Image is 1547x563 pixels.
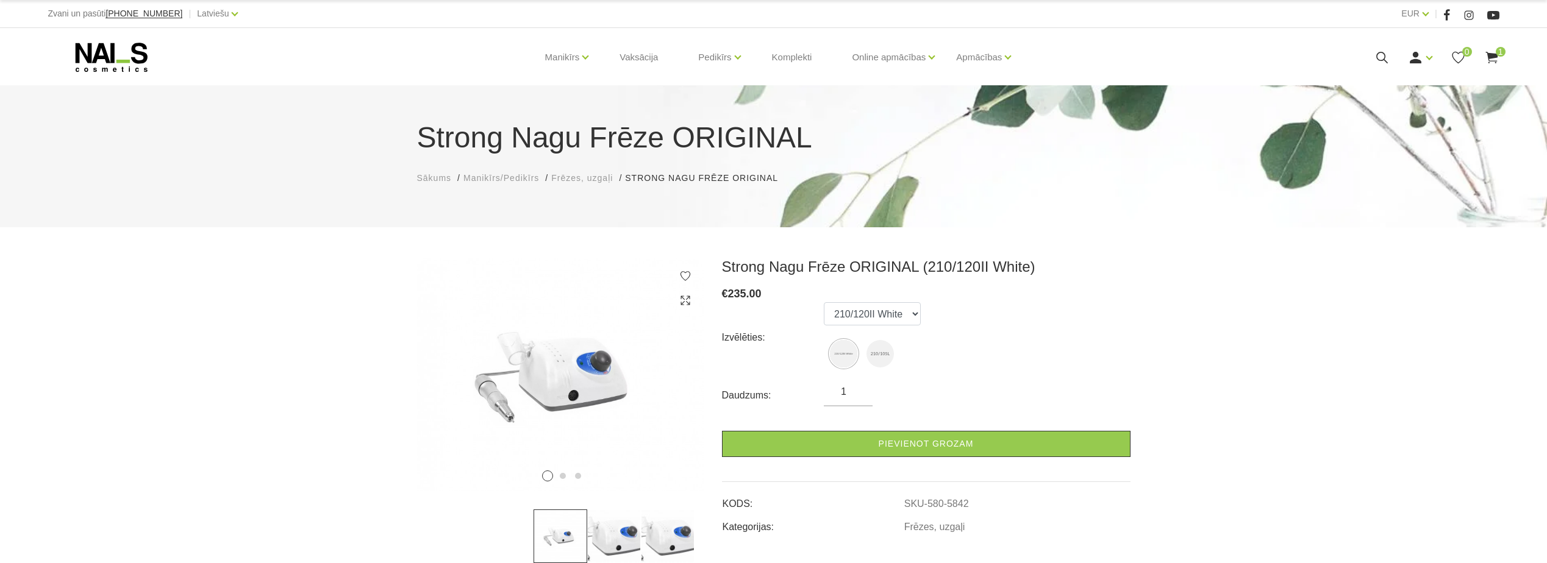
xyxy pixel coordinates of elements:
a: Vaksācija [610,28,668,87]
a: [PHONE_NUMBER] [105,9,182,18]
span: 1 [1496,47,1506,57]
div: Zvani un pasūti [48,6,182,21]
span: € [722,288,728,300]
a: Online apmācības [852,33,926,82]
a: Pedikīrs [698,33,731,82]
button: 3 of 3 [575,473,581,479]
img: ... [534,509,587,563]
a: Pievienot grozam [722,431,1131,457]
h3: Strong Nagu Frēze ORIGINAL (210/120II White) [722,258,1131,276]
a: 1 [1484,50,1499,65]
a: Manikīrs/Pedikīrs [463,172,539,185]
a: SKU-580-5842 [904,498,969,509]
td: KODS: [722,488,904,511]
a: Apmācības [956,33,1002,82]
span: Manikīrs/Pedikīrs [463,173,539,183]
a: Sākums [417,172,452,185]
a: Manikīrs [545,33,580,82]
span: Frēzes, uzgaļi [551,173,613,183]
button: 2 of 3 [560,473,566,479]
div: Izvēlēties: [722,328,824,347]
img: ... [417,258,704,491]
a: Komplekti [762,28,822,87]
span: 0 [1462,47,1472,57]
img: Strong Nagu Frēze ORIGINAL (210/105L) [866,340,894,367]
a: Frēzes, uzgaļi [551,172,613,185]
a: Latviešu [197,6,229,21]
img: Strong Nagu Frēze ORIGINAL (210/120II White) [830,340,857,367]
div: Daudzums: [722,386,824,405]
img: ... [641,509,695,563]
a: 0 [1451,50,1466,65]
button: 1 of 3 [542,470,553,481]
img: ... [587,509,641,563]
a: EUR [1401,6,1420,21]
span: | [1435,6,1437,21]
a: Frēzes, uzgaļi [904,522,965,533]
li: Strong Nagu Frēze ORIGINAL [625,172,790,185]
td: Kategorijas: [722,511,904,534]
span: 235.00 [728,288,762,300]
span: Sākums [417,173,452,183]
h1: Strong Nagu Frēze ORIGINAL [417,116,1131,160]
span: | [188,6,191,21]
